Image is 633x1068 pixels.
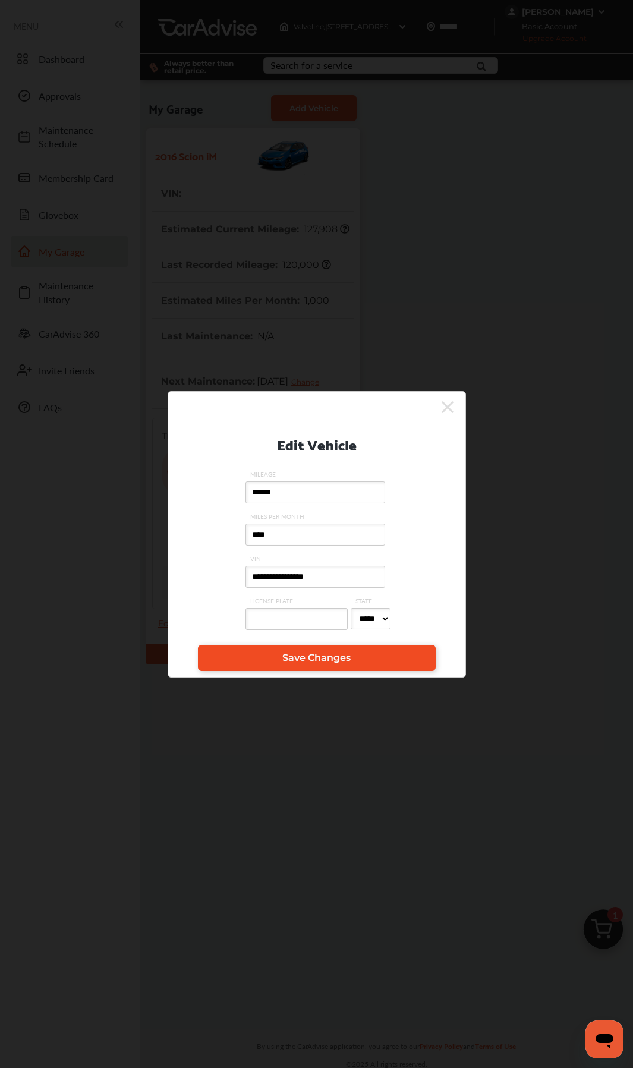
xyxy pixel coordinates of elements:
[245,597,351,605] span: LICENSE PLATE
[282,652,351,663] span: Save Changes
[245,481,385,503] input: MILEAGE
[245,524,385,546] input: MILES PER MONTH
[277,431,357,456] p: Edit Vehicle
[245,608,348,630] input: LICENSE PLATE
[351,608,390,629] select: STATE
[351,597,393,605] span: STATE
[198,645,436,671] a: Save Changes
[245,470,388,478] span: MILEAGE
[245,555,388,563] span: VIN
[245,512,388,521] span: MILES PER MONTH
[245,566,385,588] input: VIN
[585,1020,623,1058] iframe: Button to launch messaging window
